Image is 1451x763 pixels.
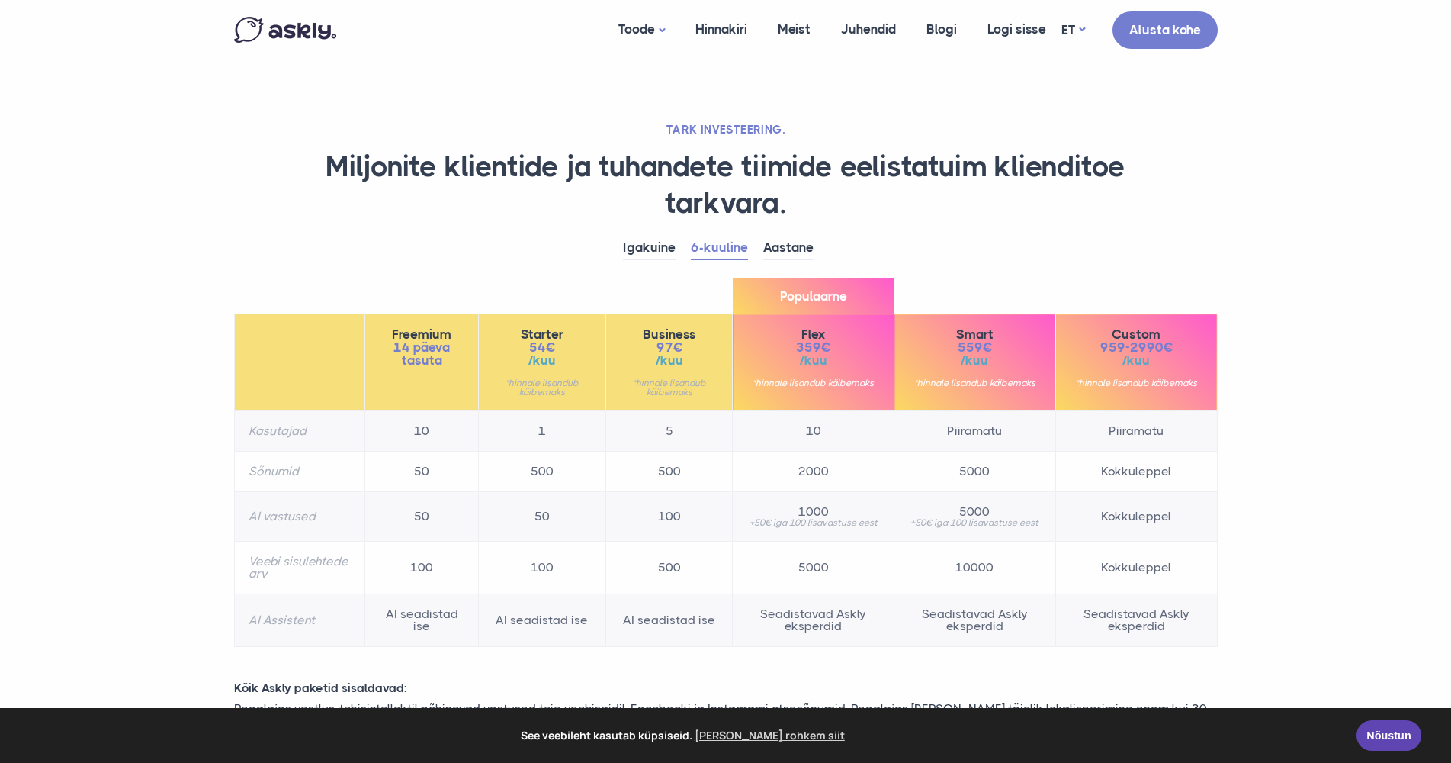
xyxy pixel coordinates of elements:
small: *hinnale lisandub käibemaks [493,378,592,397]
span: 959-2990€ [1070,341,1203,354]
span: /kuu [493,354,592,367]
h1: Miljonite klientide ja tuhandete tiimide eelistatuim klienditoe tarkvara. [234,149,1218,221]
span: 359€ [746,341,880,354]
span: /kuu [620,354,719,367]
a: ET [1061,19,1085,41]
span: 97€ [620,341,719,354]
td: AI seadistad ise [364,594,478,647]
small: *hinnale lisandub käibemaks [908,378,1042,388]
td: Kokkuleppel [1055,452,1217,492]
span: Kokkuleppel [1070,510,1203,523]
td: 500 [605,542,733,594]
td: 10000 [894,542,1056,594]
a: Alusta kohe [1112,11,1218,49]
span: 14 päeva tasuta [379,341,464,367]
a: Igakuine [623,237,676,260]
span: /kuu [1070,354,1203,367]
span: Smart [908,328,1042,341]
small: +50€ iga 100 lisavastuse eest [746,518,880,527]
td: 5000 [733,542,894,594]
span: Flex [746,328,880,341]
th: Sõnumid [234,452,364,492]
td: 1 [479,411,606,452]
strong: Kõik Askly paketid sisaldavad: [234,681,407,695]
td: 100 [479,542,606,594]
th: Veebi sisulehtede arv [234,542,364,594]
a: learn more about cookies [692,724,847,747]
span: Freemium [379,328,464,341]
th: AI vastused [234,492,364,542]
p: Reaalajas vestlus, tehisintellektil põhinevad vastused teie veebisaidil, Facebooki ja Instagrami ... [223,698,1229,739]
small: *hinnale lisandub käibemaks [1070,378,1203,388]
small: *hinnale lisandub käibemaks [746,378,880,388]
span: See veebileht kasutab küpsiseid. [22,724,1346,747]
span: 5000 [908,506,1042,518]
small: +50€ iga 100 lisavastuse eest [908,518,1042,527]
img: Askly [234,17,336,43]
span: Starter [493,328,592,341]
td: AI seadistad ise [479,594,606,647]
td: Seadistavad Askly eksperdid [894,594,1056,647]
td: 5 [605,411,733,452]
span: Populaarne [733,278,894,314]
td: Seadistavad Askly eksperdid [1055,594,1217,647]
a: Nõustun [1356,720,1421,751]
td: 100 [364,542,478,594]
td: 10 [733,411,894,452]
td: 500 [479,452,606,492]
td: Seadistavad Askly eksperdid [733,594,894,647]
span: /kuu [908,354,1042,367]
td: 100 [605,492,733,542]
td: 5000 [894,452,1056,492]
span: Business [620,328,719,341]
a: 6-kuuline [691,237,748,260]
td: 500 [605,452,733,492]
h2: TARK INVESTEERING. [234,122,1218,137]
th: Kasutajad [234,411,364,452]
th: AI Assistent [234,594,364,647]
td: AI seadistad ise [605,594,733,647]
td: 50 [479,492,606,542]
span: 1000 [746,506,880,518]
span: 54€ [493,341,592,354]
td: 50 [364,492,478,542]
td: Piiramatu [1055,411,1217,452]
span: Custom [1070,328,1203,341]
span: /kuu [746,354,880,367]
a: Aastane [763,237,814,260]
td: 50 [364,452,478,492]
td: 10 [364,411,478,452]
td: 2000 [733,452,894,492]
td: Piiramatu [894,411,1056,452]
td: Kokkuleppel [1055,542,1217,594]
span: 559€ [908,341,1042,354]
small: *hinnale lisandub käibemaks [620,378,719,397]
